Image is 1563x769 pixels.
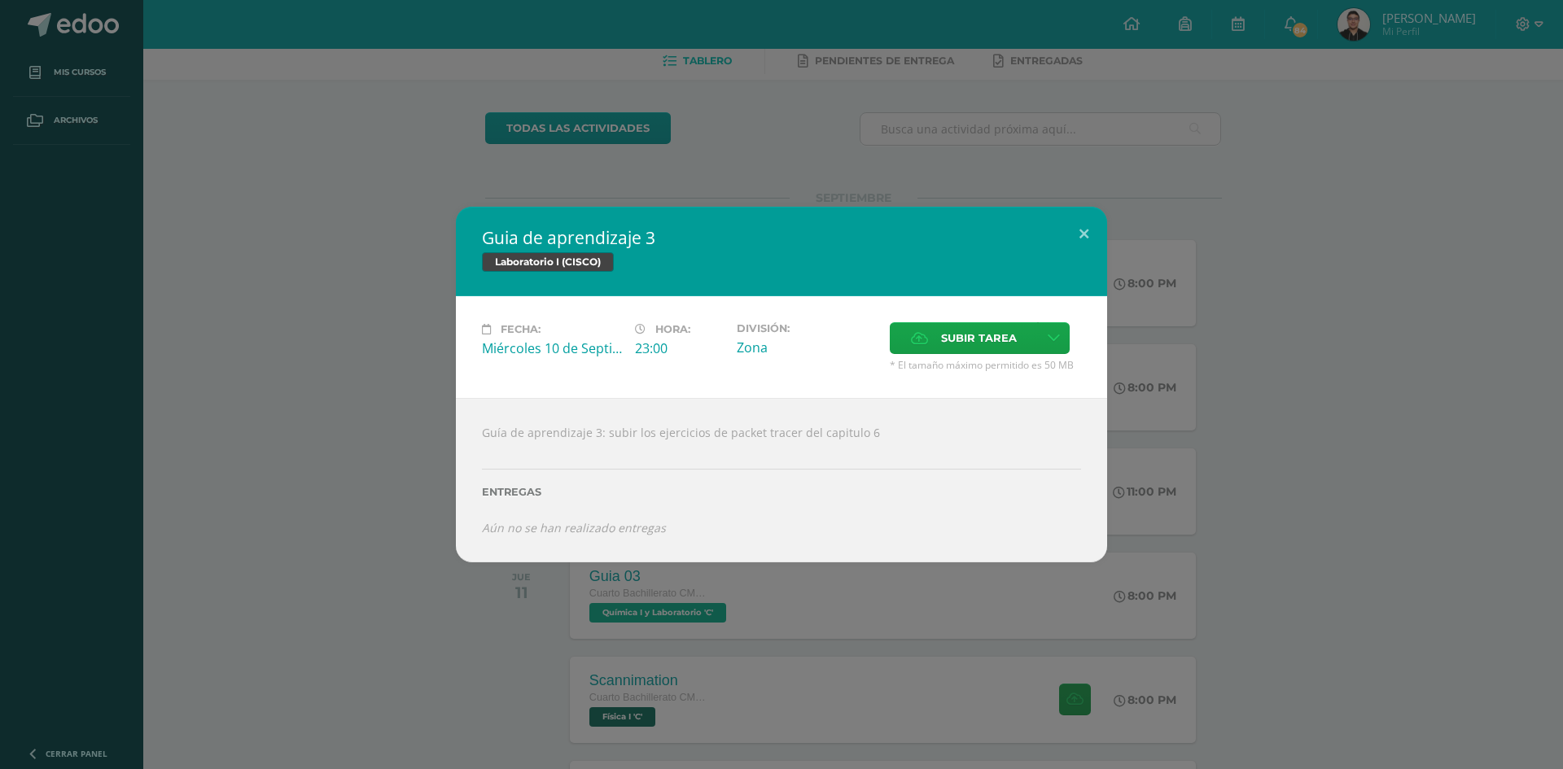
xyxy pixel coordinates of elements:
span: Hora: [655,323,690,335]
span: Fecha: [501,323,541,335]
div: 23:00 [635,339,724,357]
button: Close (Esc) [1061,207,1107,262]
div: Miércoles 10 de Septiembre [482,339,622,357]
h2: Guia de aprendizaje 3 [482,226,1081,249]
div: Guía de aprendizaje 3: subir los ejercicios de packet tracer del capitulo 6 [456,398,1107,562]
label: Entregas [482,486,1081,498]
span: Laboratorio I (CISCO) [482,252,614,272]
span: Subir tarea [941,323,1017,353]
span: * El tamaño máximo permitido es 50 MB [890,358,1081,372]
i: Aún no se han realizado entregas [482,520,666,535]
label: División: [737,322,877,334]
div: Zona [737,339,877,356]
